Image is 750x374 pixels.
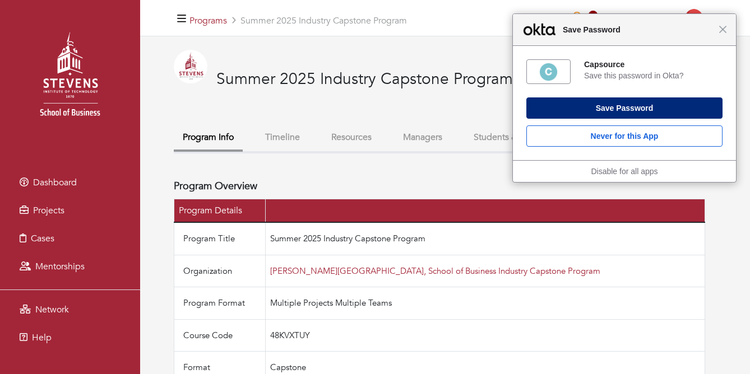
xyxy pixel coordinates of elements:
[526,125,723,147] button: Never for this App
[611,12,678,23] span: [PERSON_NAME]
[256,125,309,149] button: Timeline
[557,23,719,36] span: Save Password
[3,227,137,250] a: Cases
[31,232,54,245] span: Cases
[174,50,207,83] img: 2025-04-24%20134207.png
[526,97,723,119] button: Save Password
[265,222,705,255] td: Summer 2025 Industry Capstone Program
[33,204,64,217] span: Projects
[35,303,69,316] span: Network
[189,16,407,26] h5: Summer 2025 Industry Capstone Program
[322,125,381,149] button: Resources
[588,11,598,22] span: 2
[174,287,266,320] td: Program Format
[3,171,137,194] a: Dashboard
[174,199,266,223] th: Program Details
[265,319,705,352] td: 48KVXTUY
[33,176,77,189] span: Dashboard
[11,20,129,137] img: stevens_logo.png
[539,62,558,82] img: e1qMQwAAAAZJREFUAwDPU13CjMmFUgAAAABJRU5ErkJggg==
[584,59,723,69] div: Capsource
[174,125,243,152] button: Program Info
[270,265,600,277] a: [PERSON_NAME][GEOGRAPHIC_DATA], School of Business Industry Capstone Program
[174,222,266,255] td: Program Title
[591,167,658,176] a: Disable for all apps
[32,331,52,344] span: Help
[174,319,266,352] td: Course Code
[465,125,554,149] button: Students & Teams
[35,260,85,273] span: Mentorships
[3,199,137,222] a: Projects
[174,180,257,193] h4: Program Overview
[587,12,596,25] a: 2
[216,70,513,89] h3: Summer 2025 Industry Capstone Program
[584,71,723,81] div: Save this password in Okta?
[174,255,266,287] td: Organization
[606,12,716,23] a: [PERSON_NAME]
[265,287,705,320] td: Multiple Projects Multiple Teams
[3,298,137,321] a: Network
[394,125,451,149] button: Managers
[3,326,137,349] a: Help
[719,25,727,34] span: Close
[189,15,227,27] a: Programs
[3,255,137,278] a: Mentorships
[685,9,703,27] img: Student-Icon-6b6867cbad302adf8029cb3ecf392088beec6a544309a027beb5b4b4576828a8.png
